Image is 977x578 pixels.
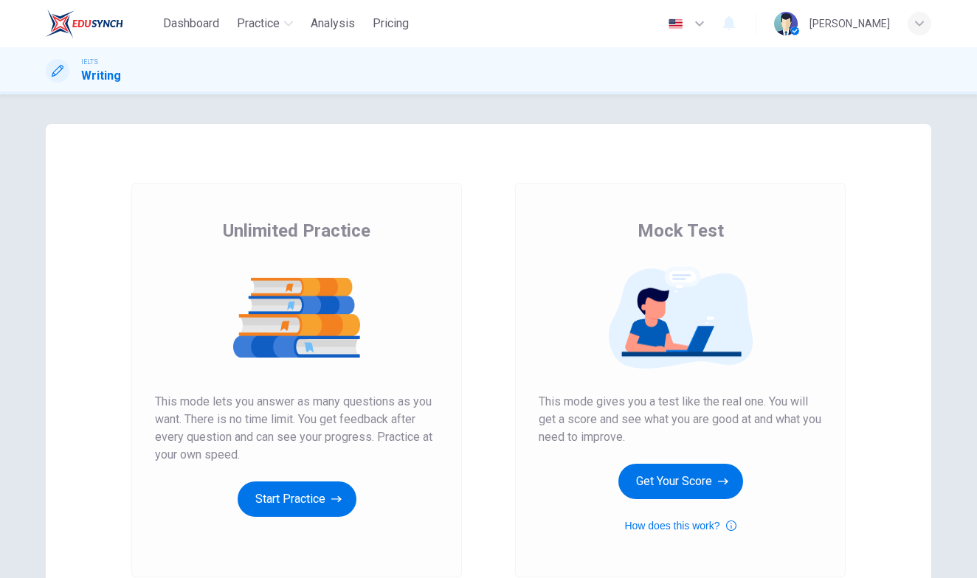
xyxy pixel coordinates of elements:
[809,15,890,32] div: [PERSON_NAME]
[238,481,356,517] button: Start Practice
[624,517,736,535] button: How does this work?
[618,464,743,499] button: Get Your Score
[46,9,123,38] img: EduSynch logo
[231,10,299,37] button: Practice
[237,15,280,32] span: Practice
[157,10,225,37] button: Dashboard
[666,18,685,29] img: en
[638,219,724,243] span: Mock Test
[46,9,157,38] a: EduSynch logo
[305,10,361,37] button: Analysis
[373,15,409,32] span: Pricing
[311,15,355,32] span: Analysis
[223,219,370,243] span: Unlimited Practice
[81,57,98,67] span: IELTS
[367,10,415,37] button: Pricing
[163,15,219,32] span: Dashboard
[539,393,822,446] span: This mode gives you a test like the real one. You will get a score and see what you are good at a...
[155,393,438,464] span: This mode lets you answer as many questions as you want. There is no time limit. You get feedback...
[774,12,798,35] img: Profile picture
[81,67,121,85] h1: Writing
